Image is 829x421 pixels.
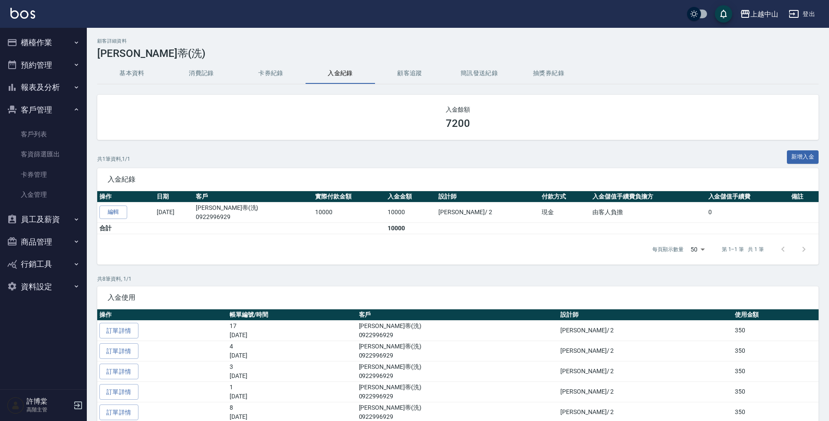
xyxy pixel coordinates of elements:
h5: 許博棠 [26,397,71,406]
td: [PERSON_NAME]蒂(洗) [357,361,559,381]
th: 入金儲值手續費 [706,191,790,202]
td: 350 [733,381,819,402]
button: 資料設定 [3,275,83,298]
a: 卡券管理 [3,165,83,185]
p: 0922996929 [359,331,556,340]
td: 10000 [385,222,436,234]
button: 基本資料 [97,63,167,84]
td: 17 [227,320,356,341]
th: 設計師 [436,191,539,202]
td: 3 [227,361,356,381]
button: 員工及薪資 [3,208,83,231]
h2: 入金餘額 [108,105,808,114]
th: 帳單編號/時間 [227,309,356,321]
div: 50 [687,238,708,261]
th: 入金金額 [385,191,436,202]
td: [PERSON_NAME]蒂(洗) [194,202,313,222]
a: 訂單詳情 [99,384,138,400]
td: [PERSON_NAME]/ 2 [558,320,732,341]
td: 10000 [313,202,385,222]
img: Logo [10,8,35,19]
a: 訂單詳情 [99,343,138,359]
button: 登出 [785,6,819,22]
h3: [PERSON_NAME]蒂(洗) [97,47,819,60]
p: 0922996929 [359,371,556,381]
p: 共 8 筆資料, 1 / 1 [97,275,819,283]
td: 350 [733,361,819,381]
a: 客戶列表 [3,124,83,144]
p: [DATE] [230,392,354,401]
button: 簡訊發送紀錄 [444,63,514,84]
th: 客戶 [194,191,313,202]
th: 備註 [789,191,819,202]
button: 消費記錄 [167,63,236,84]
td: 現金 [540,202,590,222]
td: 350 [733,320,819,341]
p: [DATE] [230,371,354,381]
button: 顧客追蹤 [375,63,444,84]
button: 報表及分析 [3,76,83,99]
p: 0922996929 [359,351,556,360]
button: 預約管理 [3,54,83,76]
p: 共 1 筆資料, 1 / 1 [97,155,130,163]
th: 設計師 [558,309,732,321]
button: 商品管理 [3,231,83,253]
a: 入金管理 [3,185,83,205]
a: 訂單詳情 [99,323,138,339]
h2: 顧客詳細資料 [97,38,819,44]
button: save [715,5,732,23]
th: 操作 [97,309,227,321]
button: 新增入金 [787,150,819,164]
td: 350 [733,341,819,361]
p: 高階主管 [26,406,71,414]
p: 0922996929 [359,392,556,401]
td: 4 [227,341,356,361]
th: 付款方式 [540,191,590,202]
button: 抽獎券紀錄 [514,63,583,84]
th: 實際付款金額 [313,191,385,202]
td: 1 [227,381,356,402]
img: Person [7,397,24,414]
button: 入金紀錄 [306,63,375,84]
button: 上越中山 [737,5,782,23]
button: 卡券紀錄 [236,63,306,84]
td: [PERSON_NAME]蒂(洗) [357,320,559,341]
div: 上越中山 [750,9,778,20]
td: [PERSON_NAME]蒂(洗) [357,381,559,402]
button: 行銷工具 [3,253,83,275]
button: 客戶管理 [3,99,83,121]
span: 入金紀錄 [108,175,808,184]
a: 客資篩選匯出 [3,144,83,164]
a: 訂單詳情 [99,364,138,380]
th: 使用金額 [733,309,819,321]
button: 櫃檯作業 [3,31,83,54]
td: [DATE] [155,202,194,222]
span: 入金使用 [108,293,808,302]
p: [DATE] [230,331,354,340]
th: 日期 [155,191,194,202]
td: 由客人負擔 [590,202,706,222]
th: 入金儲值手續費負擔方 [590,191,706,202]
th: 客戶 [357,309,559,321]
a: 訂單詳情 [99,404,138,421]
td: 10000 [385,202,436,222]
td: 0 [706,202,790,222]
td: [PERSON_NAME]蒂(洗) [357,341,559,361]
p: 第 1–1 筆 共 1 筆 [722,245,764,253]
td: [PERSON_NAME]/ 2 [558,361,732,381]
th: 操作 [97,191,155,202]
td: [PERSON_NAME]/ 2 [558,381,732,402]
td: [PERSON_NAME] / 2 [436,202,539,222]
td: 合計 [97,222,155,234]
td: [PERSON_NAME]/ 2 [558,341,732,361]
a: 編輯 [99,206,127,219]
h3: 7200 [446,117,470,129]
p: [DATE] [230,351,354,360]
p: 0922996929 [196,212,311,222]
p: 每頁顯示數量 [652,245,684,253]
